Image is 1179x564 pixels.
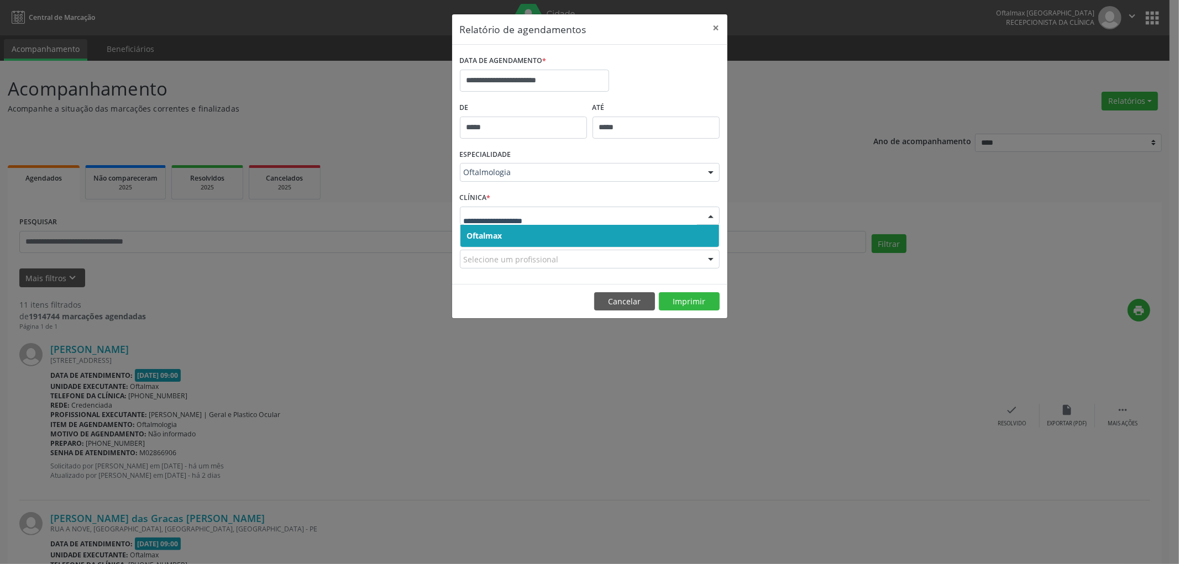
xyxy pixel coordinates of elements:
[460,146,511,164] label: ESPECIALIDADE
[460,22,586,36] h5: Relatório de agendamentos
[594,292,655,311] button: Cancelar
[659,292,720,311] button: Imprimir
[467,230,502,241] span: Oftalmax
[460,52,547,70] label: DATA DE AGENDAMENTO
[464,167,697,178] span: Oftalmologia
[705,14,727,41] button: Close
[460,189,491,207] label: CLÍNICA
[464,254,559,265] span: Selecione um profissional
[593,99,720,117] label: ATÉ
[460,99,587,117] label: De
